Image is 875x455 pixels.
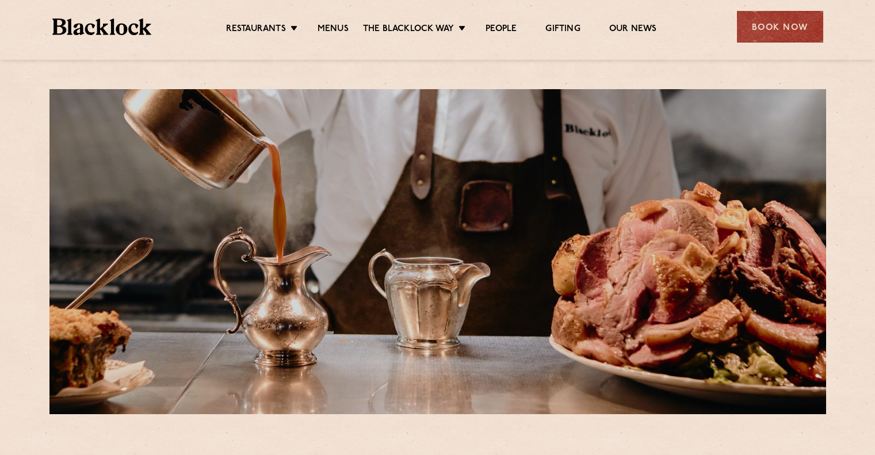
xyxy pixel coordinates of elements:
[363,24,454,36] a: The Blacklock Way
[737,11,823,43] div: Book Now
[226,24,286,36] a: Restaurants
[318,24,349,36] a: Menus
[609,24,657,36] a: Our News
[486,24,517,36] a: People
[52,18,152,35] img: BL_Textured_Logo-footer-cropped.svg
[545,24,580,36] a: Gifting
